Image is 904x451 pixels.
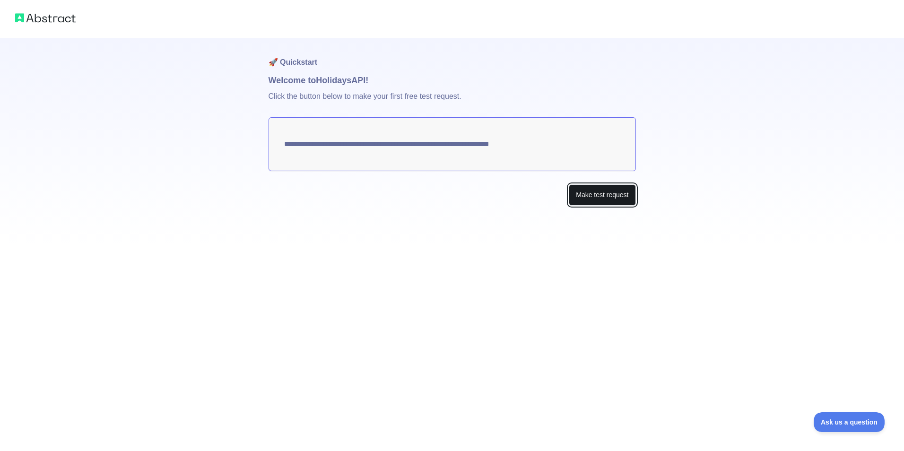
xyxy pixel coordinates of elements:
[15,11,76,25] img: Abstract logo
[269,74,636,87] h1: Welcome to Holidays API!
[269,38,636,74] h1: 🚀 Quickstart
[814,412,885,432] iframe: Toggle Customer Support
[269,87,636,117] p: Click the button below to make your first free test request.
[569,184,635,206] button: Make test request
